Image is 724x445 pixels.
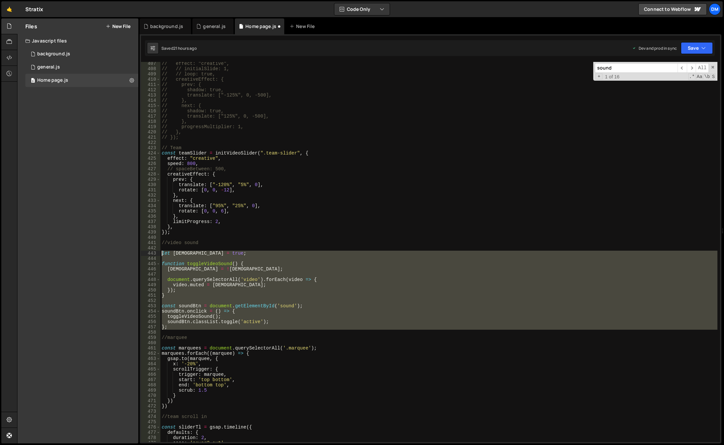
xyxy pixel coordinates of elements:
[141,282,160,288] div: 449
[141,93,160,98] div: 413
[141,230,160,235] div: 439
[704,73,710,80] span: Whole Word Search
[106,24,130,29] button: New File
[141,319,160,324] div: 456
[141,193,160,198] div: 432
[596,73,602,79] span: Toggle Replace mode
[141,414,160,419] div: 474
[141,240,160,245] div: 441
[141,182,160,187] div: 430
[141,393,160,398] div: 470
[602,74,622,79] span: 1 of 16
[696,63,709,73] span: Alt-Enter
[141,161,160,166] div: 426
[141,129,160,135] div: 420
[141,71,160,77] div: 409
[141,330,160,335] div: 458
[141,98,160,103] div: 414
[141,256,160,261] div: 444
[141,66,160,71] div: 408
[141,124,160,129] div: 419
[141,372,160,377] div: 466
[141,356,160,361] div: 463
[141,177,160,182] div: 429
[141,340,160,346] div: 460
[141,108,160,114] div: 416
[638,3,707,15] a: Connect to Webflow
[141,388,160,393] div: 469
[1,1,17,17] a: 🤙
[37,64,60,70] div: general.js
[141,166,160,172] div: 427
[25,47,138,61] div: 16575/45066.js
[141,119,160,124] div: 418
[141,377,160,382] div: 467
[141,198,160,203] div: 433
[141,219,160,224] div: 437
[141,151,160,156] div: 424
[141,403,160,409] div: 472
[141,61,160,66] div: 407
[141,351,160,356] div: 462
[711,73,715,80] span: Search In Selection
[141,309,160,314] div: 454
[141,419,160,425] div: 475
[141,187,160,193] div: 431
[141,272,160,277] div: 447
[31,78,35,84] span: 0
[141,214,160,219] div: 436
[141,361,160,367] div: 464
[141,235,160,240] div: 440
[141,303,160,309] div: 453
[141,135,160,140] div: 421
[141,335,160,340] div: 459
[141,114,160,119] div: 417
[595,63,678,73] input: Search for
[141,261,160,266] div: 445
[141,324,160,330] div: 457
[161,45,197,51] div: Saved
[141,430,160,435] div: 477
[141,103,160,108] div: 415
[696,73,703,80] span: CaseSensitive Search
[290,23,317,30] div: New File
[141,277,160,282] div: 448
[141,245,160,251] div: 442
[141,251,160,256] div: 443
[150,23,183,30] div: background.js
[141,156,160,161] div: 425
[141,288,160,293] div: 450
[141,82,160,87] div: 411
[681,42,713,54] button: Save
[141,425,160,430] div: 476
[141,382,160,388] div: 468
[141,293,160,298] div: 451
[203,23,226,30] div: general.js
[25,61,138,74] div: 16575/45802.js
[334,3,390,15] button: Code Only
[141,87,160,93] div: 412
[141,298,160,303] div: 452
[141,209,160,214] div: 435
[141,145,160,151] div: 423
[173,45,197,51] div: 21 hours ago
[141,367,160,372] div: 465
[687,63,696,73] span: ​
[141,314,160,319] div: 455
[709,3,721,15] a: Dm
[141,409,160,414] div: 473
[245,23,276,30] div: Home page.js
[632,45,677,51] div: Dev and prod in sync
[678,63,687,73] span: ​
[37,77,68,83] div: Home page.js
[141,77,160,82] div: 410
[141,203,160,209] div: 434
[141,398,160,403] div: 471
[141,435,160,440] div: 478
[25,74,138,87] div: 16575/45977.js
[25,5,43,13] div: Stratix
[141,266,160,272] div: 446
[17,34,138,47] div: Javascript files
[141,346,160,351] div: 461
